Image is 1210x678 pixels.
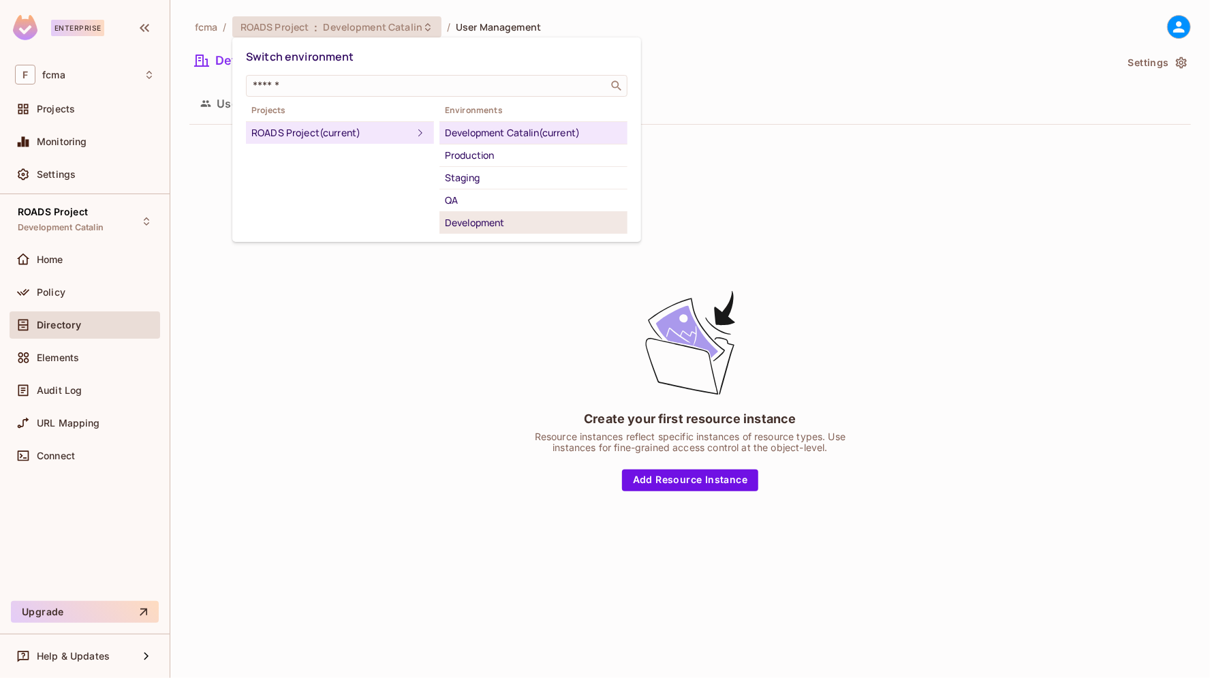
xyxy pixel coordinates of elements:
div: Production [445,147,622,164]
div: Staging [445,170,622,186]
div: ROADS Project (current) [251,125,412,141]
div: Development [445,215,622,231]
div: Development Catalin (current) [445,125,622,141]
span: Environments [439,105,627,116]
span: Projects [246,105,434,116]
span: Switch environment [246,49,354,64]
div: QA [445,192,622,209]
